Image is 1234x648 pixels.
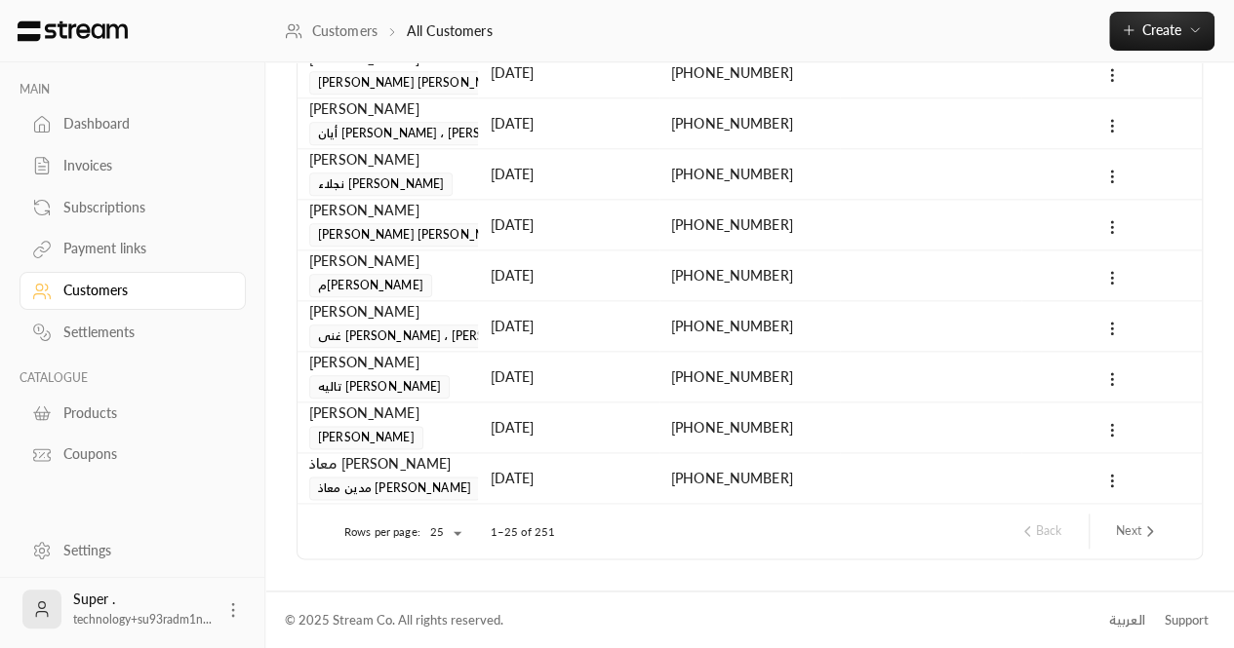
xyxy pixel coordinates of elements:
div: Settings [63,541,221,560]
div: [DATE] [490,98,647,148]
button: next page [1108,515,1167,548]
div: Invoices [63,156,221,175]
div: [PHONE_NUMBER] [671,352,828,401]
div: [PERSON_NAME] [309,352,466,373]
a: Dashboard [20,105,246,143]
a: Invoices [20,147,246,185]
div: [PHONE_NUMBER] [671,402,828,452]
div: Payment links [63,239,221,258]
div: [PERSON_NAME] [309,402,466,424]
div: [DATE] [490,301,647,351]
div: [PHONE_NUMBER] [671,453,828,503]
span: technology+su93radm1n... [73,612,212,627]
p: Rows per page: [344,524,420,540]
div: العربية [1109,611,1145,630]
div: [PHONE_NUMBER] [671,200,828,249]
div: © 2025 Stream Co. All rights reserved. [285,611,503,630]
div: Subscriptions [63,198,221,217]
p: All Customers [407,21,493,41]
div: [PERSON_NAME] [309,250,466,272]
div: Coupons [63,444,221,464]
div: Super . [73,590,212,629]
p: CATALOGUE [20,370,246,386]
a: Products [20,394,246,432]
div: [PHONE_NUMBER] [671,250,828,300]
div: [PHONE_NUMBER] [671,301,828,351]
div: [PERSON_NAME] [309,149,466,171]
div: [PHONE_NUMBER] [671,149,828,199]
a: Subscriptions [20,188,246,226]
div: [DATE] [490,250,647,300]
div: [DATE] [490,352,647,401]
div: [DATE] [490,48,647,97]
nav: breadcrumb [285,21,493,41]
span: أيان [PERSON_NAME] ، [PERSON_NAME] [309,122,552,145]
div: Customers [63,281,221,300]
div: [DATE] [490,402,647,452]
a: Customers [20,272,246,310]
p: MAIN [20,82,246,97]
div: [DATE] [490,200,647,249]
span: Create [1142,21,1181,38]
span: غنى [PERSON_NAME] ، [PERSON_NAME] [PERSON_NAME] [309,324,656,348]
p: 1–25 of 251 [491,524,555,540]
div: [PERSON_NAME] [309,301,466,323]
span: مدين معاذ [PERSON_NAME] [309,476,480,500]
div: معاذ [PERSON_NAME] [309,453,466,475]
a: Coupons [20,436,246,474]
div: [PHONE_NUMBER] [671,98,828,148]
span: نجلاء [PERSON_NAME] [309,172,453,196]
span: تاليه [PERSON_NAME] [309,375,450,399]
div: 25 [420,520,467,545]
div: [PHONE_NUMBER] [671,48,828,97]
a: Customers [285,21,378,41]
div: Dashboard [63,114,221,133]
span: [PERSON_NAME] [309,426,423,449]
button: Create [1109,12,1214,51]
img: Logo [16,20,130,42]
div: [PERSON_NAME] [309,98,466,120]
a: Settlements [20,314,246,352]
div: [DATE] [490,149,647,199]
span: [PERSON_NAME] [PERSON_NAME] ، [PERSON_NAME] [PERSON_NAME] ، [PERSON_NAME] ، [PERSON_NAME] ، [PERS... [309,223,1047,247]
a: Payment links [20,230,246,268]
div: [DATE] [490,453,647,503]
div: Settlements [63,323,221,342]
span: م[PERSON_NAME] [309,274,432,297]
div: Products [63,403,221,423]
div: [PERSON_NAME] [309,200,466,221]
a: Settings [20,531,246,569]
a: Support [1158,603,1214,638]
span: [PERSON_NAME] [PERSON_NAME] [309,71,522,95]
